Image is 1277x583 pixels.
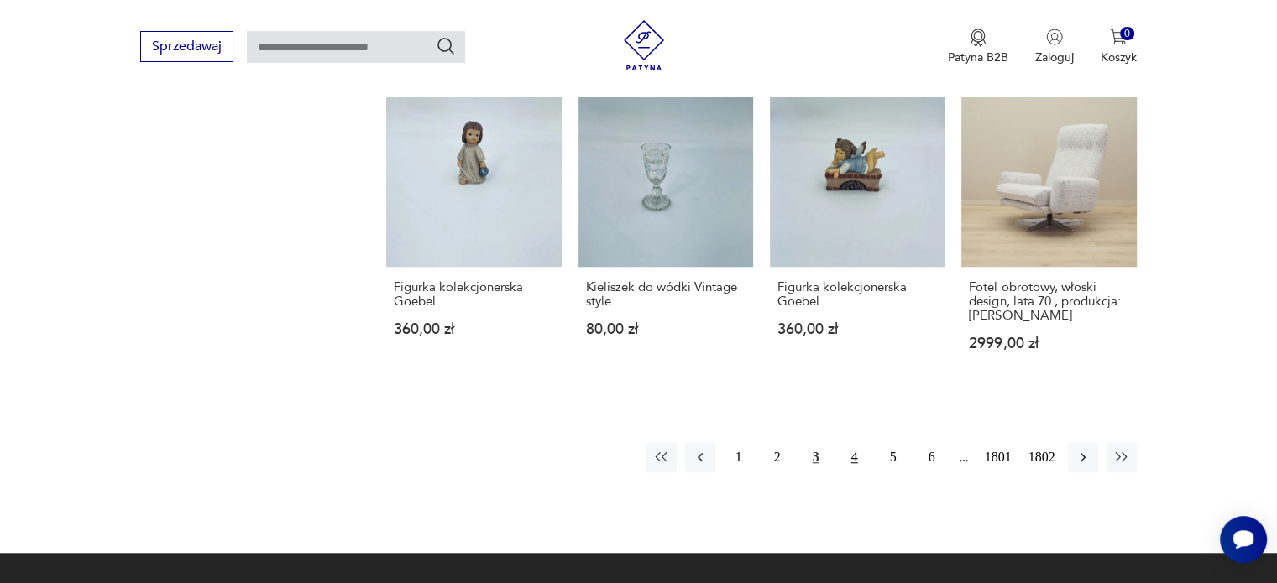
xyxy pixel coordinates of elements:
[770,92,945,383] a: Figurka kolekcjonerska GoebelFigurka kolekcjonerska Goebel360,00 zł
[762,442,793,472] button: 2
[1101,49,1137,65] p: Koszyk
[1035,29,1074,65] button: Zaloguj
[436,36,456,56] button: Szukaj
[917,442,947,472] button: 6
[1110,29,1127,45] img: Ikona koszyka
[140,42,233,54] a: Sprzedawaj
[386,92,561,383] a: Figurka kolekcjonerska GoebelFigurka kolekcjonerska Goebel360,00 zł
[586,322,746,336] p: 80,00 zł
[394,280,553,309] h3: Figurka kolekcjonerska Goebel
[1035,49,1074,65] p: Zaloguj
[394,322,553,336] p: 360,00 zł
[969,336,1128,351] p: 2999,00 zł
[140,31,233,62] button: Sprzedawaj
[619,20,669,70] img: Patyna - sklep z meblami i dekoracjami vintage
[948,49,1008,65] p: Patyna B2B
[724,442,754,472] button: 1
[948,29,1008,65] button: Patyna B2B
[578,92,753,383] a: Kieliszek do wódki Vintage styleKieliszek do wódki Vintage style80,00 zł
[981,442,1016,472] button: 1801
[1024,442,1060,472] button: 1802
[1101,29,1137,65] button: 0Koszyk
[777,280,937,309] h3: Figurka kolekcjonerska Goebel
[777,322,937,336] p: 360,00 zł
[840,442,870,472] button: 4
[970,29,987,47] img: Ikona medalu
[1120,27,1134,41] div: 0
[878,442,908,472] button: 5
[961,92,1136,383] a: Fotel obrotowy, włoski design, lata 70., produkcja: WłochyFotel obrotowy, włoski design, lata 70....
[1046,29,1063,45] img: Ikonka użytkownika
[1220,516,1267,563] iframe: Smartsupp widget button
[948,29,1008,65] a: Ikona medaluPatyna B2B
[801,442,831,472] button: 3
[586,280,746,309] h3: Kieliszek do wódki Vintage style
[969,280,1128,323] h3: Fotel obrotowy, włoski design, lata 70., produkcja: [PERSON_NAME]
